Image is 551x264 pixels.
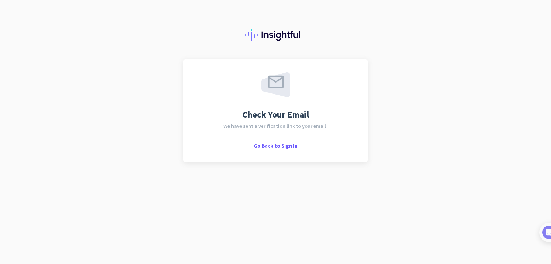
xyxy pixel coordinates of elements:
[261,72,290,97] img: email-sent
[242,110,309,119] span: Check Your Email
[254,142,297,149] span: Go Back to Sign In
[245,29,306,41] img: Insightful
[223,123,328,129] span: We have sent a verification link to your email.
